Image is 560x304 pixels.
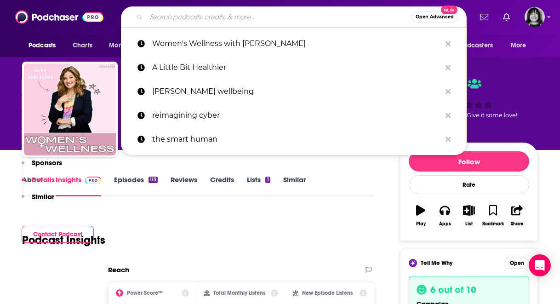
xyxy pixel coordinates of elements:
[409,151,529,172] button: Follow
[302,290,353,296] h2: New Episode Listens
[152,32,441,56] p: Women's Wellness with Abbe Feder
[421,259,452,267] span: Tell Me Why
[152,80,441,103] p: liz earle wellbeing
[149,177,158,183] div: 113
[22,37,68,54] button: open menu
[481,199,505,232] button: Bookmark
[67,37,98,54] a: Charts
[482,221,504,227] div: Bookmark
[525,7,545,27] span: Logged in as parkdalepublicity1
[210,175,234,196] a: Credits
[265,177,270,183] div: 1
[421,112,517,119] span: Good podcast? Give it some love!
[152,103,441,127] p: reimagining cyber
[443,37,506,54] button: open menu
[525,7,545,27] img: User Profile
[152,56,441,80] p: A Little Bit Healthier
[146,10,411,24] input: Search podcasts, credits, & more...
[121,6,467,28] div: Search podcasts, credits, & more...
[525,7,545,27] button: Show profile menu
[457,199,481,232] button: List
[409,199,433,232] button: Play
[411,11,458,23] button: Open AdvancedNew
[213,290,265,296] h2: Total Monthly Listens
[504,257,529,269] button: Open
[121,103,467,127] a: reimagining cyber
[433,199,457,232] button: Apps
[410,260,416,266] img: tell me why sparkle
[29,39,56,52] span: Podcasts
[121,32,467,56] a: Women's Wellness with [PERSON_NAME]
[247,175,270,196] a: Lists1
[430,284,476,296] h3: 6 out of 10
[400,70,538,127] div: Good podcast? Give it some love!
[109,39,142,52] span: Monitoring
[449,39,493,52] span: For Podcasters
[32,192,54,201] p: Similar
[504,37,538,54] button: open menu
[476,9,492,25] a: Show notifications dropdown
[121,80,467,103] a: [PERSON_NAME] wellbeing
[32,175,55,184] p: Details
[171,175,197,196] a: Reviews
[465,221,473,227] div: List
[108,265,129,274] h2: Reach
[529,254,551,276] div: Open Intercom Messenger
[22,175,55,192] button: Details
[416,221,426,227] div: Play
[103,37,154,54] button: open menu
[73,39,92,52] span: Charts
[22,192,54,209] button: Similar
[22,226,94,243] button: Contact Podcast
[439,221,451,227] div: Apps
[24,63,116,155] img: Women's Wellness with Abbe Feder
[511,221,523,227] div: Share
[409,175,529,194] div: Rate
[152,127,441,151] p: the smart human
[283,175,306,196] a: Similar
[511,39,526,52] span: More
[441,6,457,14] span: New
[505,199,529,232] button: Share
[416,15,454,19] span: Open Advanced
[121,56,467,80] a: A Little Bit Healthier
[499,9,514,25] a: Show notifications dropdown
[114,175,158,196] a: Episodes113
[15,8,103,26] img: Podchaser - Follow, Share and Rate Podcasts
[127,290,163,296] h2: Power Score™
[121,127,467,151] a: the smart human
